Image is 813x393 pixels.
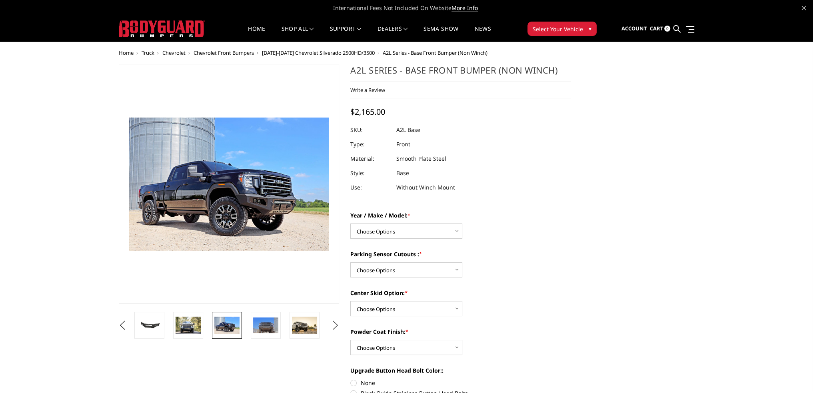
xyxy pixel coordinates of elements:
dd: A2L Base [396,123,420,137]
a: News [474,26,491,42]
img: 2020 Chevrolet HD - Available in single light bar configuration only [176,317,201,333]
dd: Smooth Plate Steel [396,152,446,166]
span: Select Your Vehicle [533,25,583,33]
img: BODYGUARD BUMPERS [119,20,205,37]
dt: Material: [350,152,390,166]
dt: Type: [350,137,390,152]
dt: Style: [350,166,390,180]
label: None [350,379,571,387]
button: Select Your Vehicle [527,22,597,36]
a: [DATE]-[DATE] Chevrolet Silverado 2500HD/3500 [262,49,375,56]
a: Support [330,26,362,42]
a: Home [119,49,134,56]
a: Account [621,18,647,40]
a: Dealers [378,26,408,42]
a: shop all [282,26,314,42]
a: Chevrolet Front Bumpers [194,49,254,56]
label: Year / Make / Model: [350,211,571,219]
label: Powder Coat Finish: [350,327,571,336]
label: Upgrade Button Head Bolt Color:: [350,366,571,375]
dd: Without Winch Mount [396,180,455,195]
a: Chevrolet [162,49,186,56]
label: Parking Sensor Cutouts : [350,250,571,258]
span: A2L Series - Base Front Bumper (Non Winch) [383,49,487,56]
a: More Info [451,4,478,12]
a: SEMA Show [423,26,458,42]
span: Cart [649,25,663,32]
span: Account [621,25,647,32]
button: Previous [117,319,129,331]
a: Cart 0 [649,18,670,40]
a: Write a Review [350,86,385,94]
h1: A2L Series - Base Front Bumper (Non Winch) [350,64,571,82]
label: Center Skid Option: [350,289,571,297]
dt: Use: [350,180,390,195]
dd: Front [396,137,410,152]
span: 0 [664,26,670,32]
span: ▾ [589,24,591,33]
dd: Base [396,166,409,180]
span: $2,165.00 [350,106,385,117]
button: Next [329,319,341,331]
img: 2019 GMC 1500 [292,317,317,334]
a: Home [248,26,265,42]
a: A2L Series - Base Front Bumper (Non Winch) [119,64,340,304]
a: Truck [142,49,154,56]
img: 2020 GMC HD - Available in single light bar configuration only [214,317,240,333]
img: 2020 GMC HD -Available in single light bar configuration only [253,317,278,333]
dt: SKU: [350,123,390,137]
